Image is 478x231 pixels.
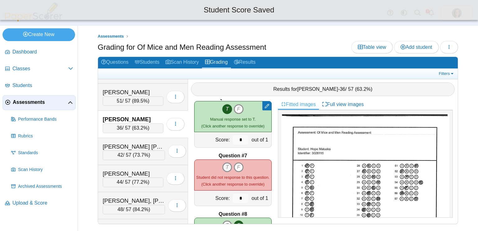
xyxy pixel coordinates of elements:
span: Upload & Score [12,200,73,206]
div: Score: [194,132,231,147]
div: / 57 ( ) [103,123,163,133]
a: Dashboard [2,45,76,60]
i: T [222,220,232,230]
span: Classes [12,65,68,72]
span: Manual response set to T. [210,117,255,122]
span: Add student [401,44,432,50]
div: / 57 ( ) [103,178,163,187]
h1: Grading for Of Mice and Men Reading Assessment [98,42,266,53]
small: (Click another response to override) [201,117,265,128]
div: out of 1 [250,191,271,206]
span: Assessments [13,99,68,106]
a: Results [231,57,259,68]
a: Grading [202,57,231,68]
a: Full view images [319,99,367,110]
a: Assessments [2,95,76,110]
a: Standards [9,146,76,160]
div: / 57 ( ) [103,96,163,106]
b: Question #7 [219,152,247,159]
span: 44 [117,179,122,185]
span: 89.5% [134,98,148,104]
small: (Click another response to override) [196,175,269,187]
a: Filters [437,71,456,77]
span: Students [12,82,73,89]
span: 36 [117,125,122,131]
div: [PERSON_NAME] [103,170,163,178]
div: [PERSON_NAME] [PERSON_NAME] [103,143,165,151]
div: / 57 ( ) [103,150,165,160]
span: [PERSON_NAME] [297,86,338,92]
span: 73.7% [134,152,148,158]
div: / 57 ( ) [103,205,165,214]
a: Performance Bands [9,112,76,127]
i: F [234,104,244,114]
span: 42 [118,152,123,158]
i: T [222,162,232,172]
div: [PERSON_NAME], [PERSON_NAME] [103,197,165,205]
span: Standards [18,150,73,156]
a: Table view [351,41,393,53]
a: Questions [98,57,132,68]
div: Results for - / 57 ( ) [191,82,455,96]
span: Archived Assessments [18,183,73,190]
a: Assessments [96,33,125,40]
span: Assessments [98,34,124,39]
i: T [222,104,232,114]
div: [PERSON_NAME] [103,115,163,123]
span: 63.2% [357,86,371,92]
span: Table view [358,44,386,50]
div: [PERSON_NAME] [103,88,163,96]
span: 77.2% [134,179,148,185]
span: 63.2% [134,125,148,131]
a: Upload & Score [2,196,76,211]
div: Score: [194,191,231,206]
span: 48 [118,207,123,212]
span: Student did not response to this question. [196,175,269,180]
span: 84.2% [134,207,148,212]
a: Rubrics [9,129,76,144]
a: Add student [394,41,438,53]
span: Performance Bands [18,116,73,122]
a: Scan History [9,162,76,177]
b: Question #8 [219,211,247,218]
div: Student Score Saved [5,5,473,15]
span: Rubrics [18,133,73,139]
a: Archived Assessments [9,179,76,194]
span: 36 [340,86,345,92]
span: Dashboard [12,49,73,55]
span: 51 [117,98,122,104]
a: Students [132,57,162,68]
i: F [234,220,244,230]
i: F [234,162,244,172]
a: Create New [2,28,75,41]
div: out of 1 [250,132,271,147]
a: Classes [2,62,76,76]
a: Students [2,78,76,93]
a: Fitted images [278,99,319,110]
a: PaperScorer [2,17,65,22]
span: Scan History [18,167,73,173]
a: Scan History [162,57,202,68]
